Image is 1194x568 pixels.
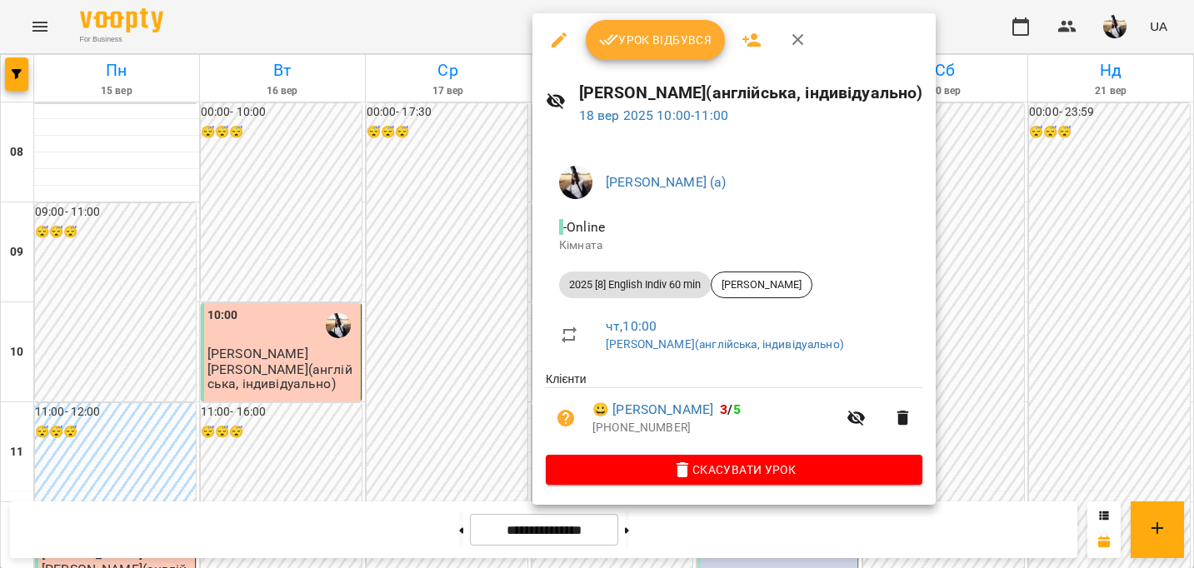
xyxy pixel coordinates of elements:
p: [PHONE_NUMBER] [592,420,837,436]
img: 947f4ccfa426267cd88e7c9c9125d1cd.jfif [559,166,592,199]
h6: [PERSON_NAME](англійська, індивідуально) [579,80,923,106]
ul: Клієнти [546,371,922,454]
span: Урок відбувся [599,30,712,50]
button: Скасувати Урок [546,455,922,485]
span: [PERSON_NAME] [712,277,812,292]
a: 18 вер 2025 10:00-11:00 [579,107,728,123]
a: чт , 10:00 [606,318,657,334]
span: 2025 [8] English Indiv 60 min [559,277,711,292]
a: [PERSON_NAME] (а) [606,174,727,190]
span: 3 [720,401,727,417]
button: Візит ще не сплачено. Додати оплату? [546,398,586,438]
a: 😀 [PERSON_NAME] [592,400,713,420]
p: Кімната [559,237,909,254]
span: - Online [559,219,608,235]
a: [PERSON_NAME](англійська, індивідуально) [606,337,844,351]
button: Урок відбувся [586,20,726,60]
div: [PERSON_NAME] [711,272,812,298]
span: 5 [733,401,741,417]
span: Скасувати Урок [559,460,909,480]
b: / [720,401,740,417]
